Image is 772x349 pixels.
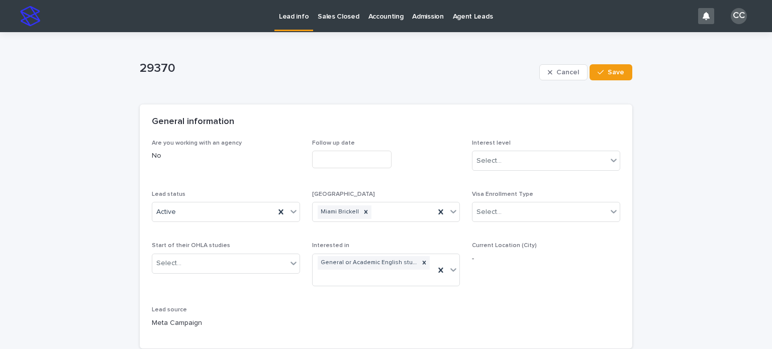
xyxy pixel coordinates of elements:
button: Cancel [539,64,588,80]
p: Meta Campaign [152,318,300,328]
div: General or Academic English studies [318,256,419,270]
span: Cancel [556,69,579,76]
span: Interested in [312,243,349,249]
span: Lead source [152,307,187,313]
div: Miami Brickell [318,205,360,219]
h2: General information [152,117,234,128]
span: Interest level [472,140,511,146]
img: stacker-logo-s-only.png [20,6,40,26]
span: Visa Enrollment Type [472,191,533,197]
button: Save [590,64,632,80]
div: CC [731,8,747,24]
span: Start of their OHLA studies [152,243,230,249]
span: Are you working with an agency [152,140,242,146]
p: 29370 [140,61,535,76]
span: Current Location (City) [472,243,537,249]
span: Save [608,69,624,76]
span: Active [156,207,176,217]
div: Select... [476,207,502,217]
span: Lead status [152,191,185,197]
div: Select... [156,258,181,269]
p: - [472,254,620,264]
span: [GEOGRAPHIC_DATA] [312,191,375,197]
div: Select... [476,156,502,166]
p: No [152,151,300,161]
span: Follow up date [312,140,355,146]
